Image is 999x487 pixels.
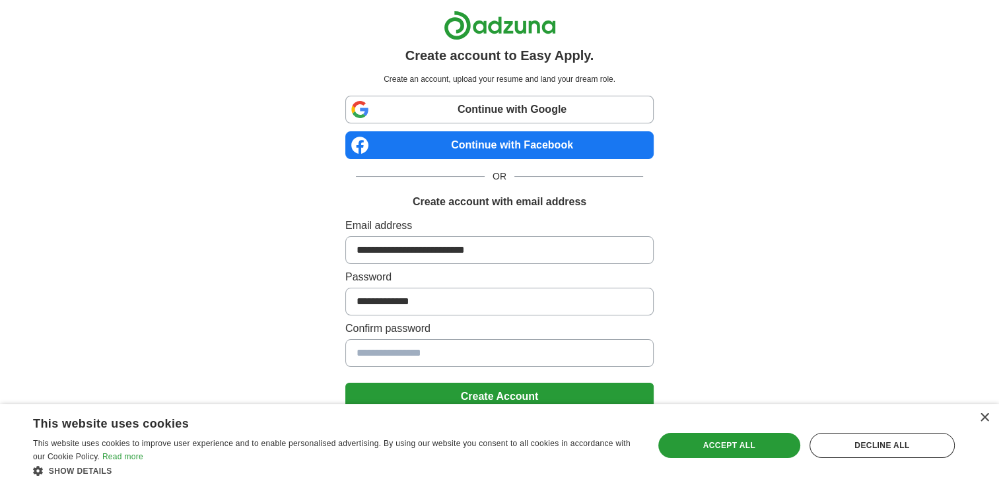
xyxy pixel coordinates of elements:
div: Close [979,413,989,423]
div: Accept all [658,433,800,458]
span: This website uses cookies to improve user experience and to enable personalised advertising. By u... [33,439,631,461]
h1: Create account with email address [413,194,586,210]
button: Create Account [345,383,654,410]
label: Email address [345,218,654,234]
a: Read more, opens a new window [102,452,143,461]
span: Show details [49,467,112,476]
img: Adzuna logo [444,11,556,40]
label: Password [345,269,654,285]
a: Continue with Facebook [345,131,654,159]
div: Show details [33,464,635,477]
a: Continue with Google [345,96,654,123]
h1: Create account to Easy Apply. [405,46,594,65]
div: Decline all [810,433,955,458]
div: This website uses cookies [33,412,602,432]
p: Create an account, upload your resume and land your dream role. [348,73,651,85]
label: Confirm password [345,321,654,337]
span: OR [485,170,514,183]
